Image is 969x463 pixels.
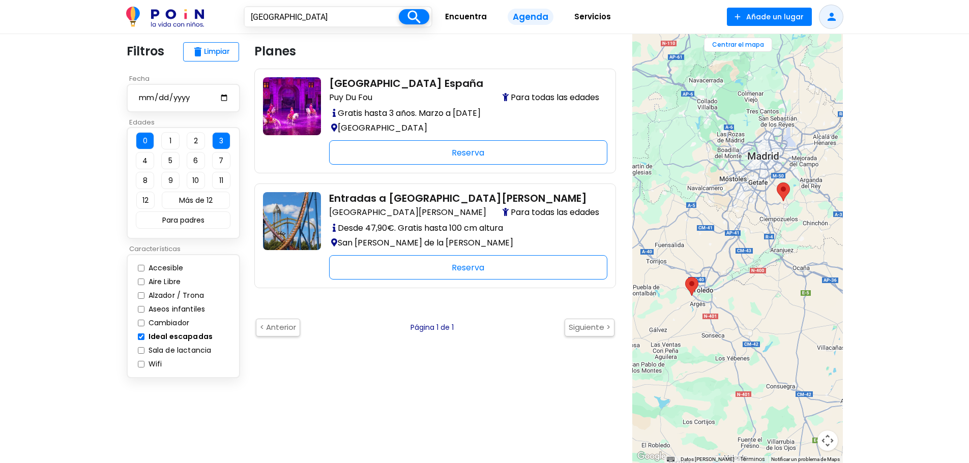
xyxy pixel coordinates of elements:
[136,192,155,209] button: 12
[187,132,205,149] button: 2
[192,46,204,58] span: delete
[127,74,246,84] p: Fecha
[245,7,399,26] input: ¿Dónde?
[146,290,204,301] label: Alzador / Trona
[329,140,607,165] div: Reserva
[183,42,239,61] button: deleteLimpiar
[263,77,321,135] img: con-ninos-toledo-parque-puy-du-fou-espana
[685,277,698,296] div: Puy du Fou España
[162,192,230,209] button: Más de 12
[146,345,212,356] label: Sala de lactancia
[777,182,790,201] div: Entradas a Parque Warner
[503,91,599,104] span: Para todas las edades
[263,192,321,250] img: con-ninos-en-madrid-parque-tematico-entradas-parque-warner
[410,322,454,333] p: Página 1 de 1
[136,132,154,149] button: 0
[508,9,553,25] span: Agenda
[667,456,674,463] button: Combinaciones de teclas
[212,172,230,189] button: 11
[146,276,181,287] label: Aire Libre
[187,172,205,189] button: 10
[254,42,296,60] p: Planes
[263,192,607,280] a: con-ninos-en-madrid-parque-tematico-entradas-parque-warner Entradas a [GEOGRAPHIC_DATA][PERSON_NA...
[127,42,164,60] p: Filtros
[681,456,735,463] button: Datos del mapa
[500,5,562,29] a: Agenda
[161,132,180,149] button: 1
[562,5,624,29] a: Servicios
[329,255,607,280] div: Reserva
[741,455,765,463] a: Términos (se abre en una nueva pestaña)
[136,172,154,189] button: 8
[212,152,230,169] button: 7
[146,331,213,342] label: Ideal escapadas
[127,244,246,254] p: Características
[161,172,180,189] button: 9
[329,206,486,219] span: [GEOGRAPHIC_DATA][PERSON_NAME]
[329,106,599,120] p: Gratis hasta 3 años. Marzo a [DATE]
[727,8,812,26] button: Añade un lugar
[146,318,190,328] label: Cambiador
[146,304,205,315] label: Aseos infantiles
[329,77,599,89] h2: [GEOGRAPHIC_DATA] España
[263,77,607,165] a: con-ninos-toledo-parque-puy-du-fou-espana [GEOGRAPHIC_DATA] España Puy Du Fou Para todas las edad...
[704,38,772,52] button: Centrar el mapa
[127,117,246,128] p: Edades
[329,91,372,104] span: Puy Du Fou
[565,319,614,336] button: Siguiente >
[161,152,180,169] button: 5
[635,450,668,463] a: Abre esta zona en Google Maps (se abre en una nueva ventana)
[570,9,615,25] span: Servicios
[256,319,300,336] button: < Anterior
[503,206,599,219] span: Para todas las edades
[329,235,599,250] p: San [PERSON_NAME] de la [PERSON_NAME]
[635,450,668,463] img: Google
[329,221,599,235] p: Desde 47,90€. Gratis hasta 100 cm altura
[146,263,184,273] label: Accesible
[432,5,500,29] a: Encuentra
[771,456,840,462] a: Notificar un problema de Maps
[441,9,491,25] span: Encuentra
[146,359,162,369] label: Wifi
[126,7,204,27] img: POiN
[136,211,230,229] button: Para padres
[136,152,154,169] button: 4
[187,152,205,169] button: 6
[405,8,423,26] i: search
[817,430,838,451] button: Controles de visualización del mapa
[329,120,599,135] p: [GEOGRAPHIC_DATA]
[212,132,230,149] button: 3
[329,192,599,204] h2: Entradas a [GEOGRAPHIC_DATA][PERSON_NAME]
